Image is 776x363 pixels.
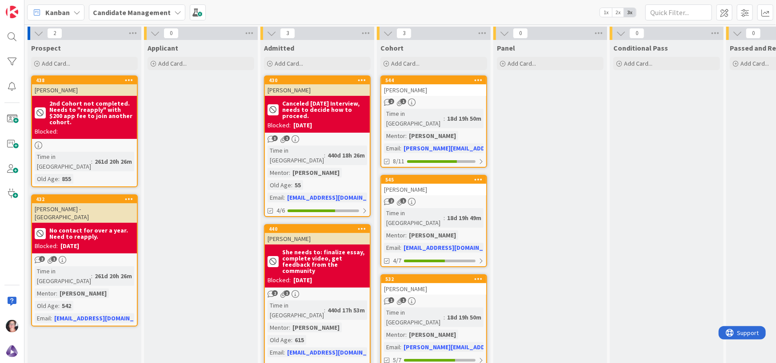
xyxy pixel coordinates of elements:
[381,176,486,184] div: 545
[91,157,92,166] span: :
[388,198,394,204] span: 2
[35,266,91,286] div: Time in [GEOGRAPHIC_DATA]
[289,168,290,178] span: :
[31,43,61,52] span: Prospect
[265,225,370,233] div: 440
[276,206,285,215] span: 4/6
[381,76,486,96] div: 544[PERSON_NAME]
[265,76,370,84] div: 430
[268,347,284,357] div: Email
[265,225,370,245] div: 440[PERSON_NAME]
[645,4,712,20] input: Quick Filter...
[400,297,406,303] span: 1
[6,345,18,357] img: avatar
[57,288,109,298] div: [PERSON_NAME]
[36,196,137,202] div: 432
[268,146,324,165] div: Time in [GEOGRAPHIC_DATA]
[508,59,536,67] span: Add Card...
[400,99,406,104] span: 1
[612,8,624,17] span: 2x
[381,176,486,195] div: 545[PERSON_NAME]
[400,198,406,204] span: 1
[6,6,18,18] img: Visit kanbanzone.com
[32,76,137,96] div: 438[PERSON_NAME]
[268,323,289,332] div: Mentor
[404,244,501,252] a: [EMAIL_ADDRESS][DOMAIN_NAME]
[396,28,412,39] span: 3
[280,28,295,39] span: 3
[292,180,303,190] div: 55
[381,275,486,295] div: 532[PERSON_NAME]
[284,135,290,141] span: 1
[381,76,486,84] div: 544
[384,243,400,253] div: Email
[92,271,134,281] div: 261d 20h 26m
[268,276,291,285] div: Blocked:
[497,43,515,52] span: Panel
[36,77,137,83] div: 438
[624,59,652,67] span: Add Card...
[60,241,79,251] div: [DATE]
[291,335,292,345] span: :
[35,127,58,136] div: Blocked:
[381,84,486,96] div: [PERSON_NAME]
[324,305,325,315] span: :
[265,84,370,96] div: [PERSON_NAME]
[405,131,407,141] span: :
[385,276,486,282] div: 532
[32,84,137,96] div: [PERSON_NAME]
[290,323,342,332] div: [PERSON_NAME]
[405,230,407,240] span: :
[324,150,325,160] span: :
[92,157,134,166] div: 261d 20h 26m
[381,283,486,295] div: [PERSON_NAME]
[32,195,137,203] div: 432
[51,313,52,323] span: :
[164,28,179,39] span: 0
[600,8,612,17] span: 1x
[35,152,91,171] div: Time in [GEOGRAPHIC_DATA]
[56,288,57,298] span: :
[292,335,306,345] div: 615
[32,203,137,223] div: [PERSON_NAME] - [GEOGRAPHIC_DATA]
[282,100,367,119] b: Canceled [DATE] Interview, needs to decide how to proceed.
[388,297,394,303] span: 1
[269,226,370,232] div: 440
[6,320,18,332] img: SD
[391,59,420,67] span: Add Card...
[381,184,486,195] div: [PERSON_NAME]
[393,157,404,166] span: 8/11
[325,305,367,315] div: 440d 17h 53m
[264,43,294,52] span: Admitted
[384,330,405,339] div: Mentor
[289,323,290,332] span: :
[381,275,486,283] div: 532
[268,168,289,178] div: Mentor
[272,135,278,141] span: 3
[445,312,484,322] div: 18d 19h 50m
[265,76,370,96] div: 430[PERSON_NAME]
[35,241,58,251] div: Blocked:
[388,99,394,104] span: 2
[445,114,484,123] div: 18d 19h 50m
[35,288,56,298] div: Mentor
[444,213,445,223] span: :
[746,28,761,39] span: 0
[265,233,370,245] div: [PERSON_NAME]
[444,312,445,322] span: :
[325,150,367,160] div: 440d 18h 26m
[384,342,400,352] div: Email
[629,28,644,39] span: 0
[293,276,312,285] div: [DATE]
[32,76,137,84] div: 438
[269,77,370,83] div: 430
[400,143,401,153] span: :
[268,193,284,202] div: Email
[407,131,458,141] div: [PERSON_NAME]
[404,343,548,351] a: [PERSON_NAME][EMAIL_ADDRESS][DOMAIN_NAME]
[287,193,384,201] a: [EMAIL_ADDRESS][DOMAIN_NAME]
[268,300,324,320] div: Time in [GEOGRAPHIC_DATA]
[39,256,45,262] span: 2
[380,43,404,52] span: Cohort
[32,195,137,223] div: 432[PERSON_NAME] - [GEOGRAPHIC_DATA]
